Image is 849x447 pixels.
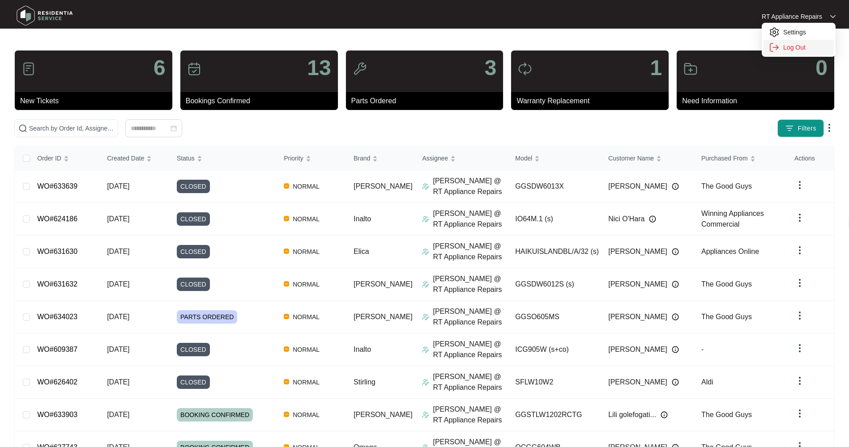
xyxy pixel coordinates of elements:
[682,96,834,106] p: Need Information
[433,176,508,197] p: [PERSON_NAME] @ RT Appliance Repairs
[508,147,601,170] th: Model
[672,346,679,353] img: Info icon
[107,313,129,320] span: [DATE]
[284,183,289,189] img: Vercel Logo
[701,313,752,320] span: The Good Guys
[177,153,195,163] span: Status
[515,153,532,163] span: Model
[170,147,277,170] th: Status
[830,14,836,19] img: dropdown arrow
[107,346,129,353] span: [DATE]
[608,153,654,163] span: Customer Name
[516,96,669,106] p: Warranty Replacement
[37,346,77,353] a: WO#609387
[307,57,331,79] p: 13
[694,147,787,170] th: Purchased From
[783,28,828,37] p: Settings
[154,57,166,79] p: 6
[608,312,667,322] span: [PERSON_NAME]
[277,147,346,170] th: Priority
[354,248,369,255] span: Elica
[649,215,656,223] img: Info icon
[672,281,679,288] img: Info icon
[21,62,36,76] img: icon
[37,313,77,320] a: WO#634023
[661,411,668,418] img: Info icon
[187,62,201,76] img: icon
[354,346,371,353] span: Inalto
[37,411,77,418] a: WO#633903
[37,280,77,288] a: WO#631632
[824,122,835,133] img: dropdown arrow
[787,147,834,170] th: Actions
[518,62,532,76] img: icon
[289,214,323,224] span: NORMAL
[508,333,601,366] td: ICG905W (s+co)
[433,208,508,230] p: [PERSON_NAME] @ RT Appliance Repairs
[433,274,508,295] p: [PERSON_NAME] @ RT Appliance Repairs
[30,147,100,170] th: Order ID
[608,214,644,224] span: Nici O'Hara
[422,153,448,163] span: Assignee
[608,344,667,355] span: [PERSON_NAME]
[422,313,429,320] img: Assigner Icon
[37,215,77,223] a: WO#624186
[672,248,679,255] img: Info icon
[433,241,508,262] p: [PERSON_NAME] @ RT Appliance Repairs
[177,212,210,226] span: CLOSED
[794,245,805,256] img: dropdown arrow
[107,215,129,223] span: [DATE]
[37,153,61,163] span: Order ID
[701,153,747,163] span: Purchased From
[346,147,415,170] th: Brand
[284,281,289,287] img: Vercel Logo
[762,12,822,21] p: RT Appliance Repairs
[508,399,601,431] td: GGSTLW1202RCTG
[769,42,780,53] img: settings icon
[177,278,210,291] span: CLOSED
[354,313,413,320] span: [PERSON_NAME]
[422,183,429,190] img: Assigner Icon
[701,280,752,288] span: The Good Guys
[672,313,679,320] img: Info icon
[422,346,429,353] img: Assigner Icon
[608,246,667,257] span: [PERSON_NAME]
[20,96,172,106] p: New Tickets
[284,346,289,352] img: Vercel Logo
[354,215,371,223] span: Inalto
[672,183,679,190] img: Info icon
[354,411,413,418] span: [PERSON_NAME]
[415,147,508,170] th: Assignee
[284,412,289,417] img: Vercel Logo
[284,314,289,319] img: Vercel Logo
[107,411,129,418] span: [DATE]
[284,249,289,254] img: Vercel Logo
[672,379,679,386] img: Info icon
[683,62,698,76] img: icon
[289,409,323,420] span: NORMAL
[794,180,805,190] img: dropdown arrow
[37,182,77,190] a: WO#633639
[177,180,210,193] span: CLOSED
[422,248,429,255] img: Assigner Icon
[777,119,824,137] button: filter iconFilters
[107,182,129,190] span: [DATE]
[289,312,323,322] span: NORMAL
[508,366,601,399] td: SFLW10W2
[794,278,805,288] img: dropdown arrow
[608,181,667,192] span: [PERSON_NAME]
[107,248,129,255] span: [DATE]
[794,408,805,419] img: dropdown arrow
[422,281,429,288] img: Assigner Icon
[650,57,662,79] p: 1
[508,203,601,236] td: IO64M.1 (s)
[107,280,129,288] span: [DATE]
[433,404,508,426] p: [PERSON_NAME] @ RT Appliance Repairs
[354,280,413,288] span: [PERSON_NAME]
[289,279,323,290] span: NORMAL
[284,153,303,163] span: Priority
[177,408,253,422] span: BOOKING CONFIRMED
[284,216,289,221] img: Vercel Logo
[608,377,667,388] span: [PERSON_NAME]
[794,343,805,354] img: dropdown arrow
